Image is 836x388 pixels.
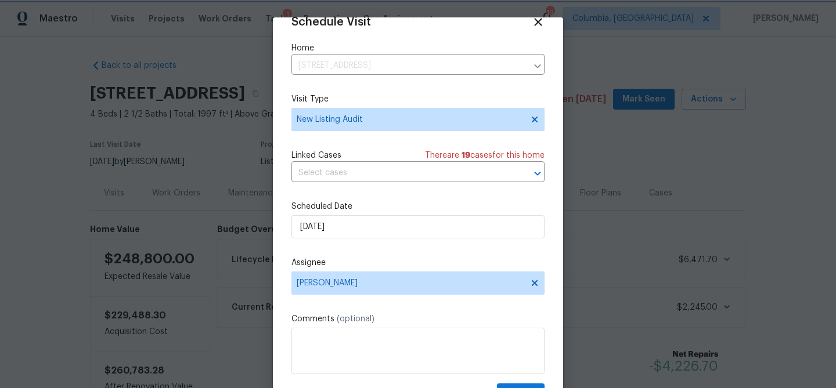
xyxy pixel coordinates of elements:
button: Open [529,165,546,182]
label: Scheduled Date [291,201,545,212]
span: (optional) [337,315,374,323]
label: Visit Type [291,93,545,105]
input: Enter in an address [291,57,527,75]
label: Assignee [291,257,545,269]
span: [PERSON_NAME] [297,278,524,288]
span: Close [532,16,545,28]
span: Schedule Visit [291,16,371,28]
span: Linked Cases [291,150,341,161]
span: There are case s for this home [425,150,545,161]
span: 19 [462,151,470,159]
span: New Listing Audit [297,114,522,125]
input: M/D/YYYY [291,215,545,238]
input: Select cases [291,164,512,182]
label: Comments [291,313,545,325]
label: Home [291,42,545,54]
